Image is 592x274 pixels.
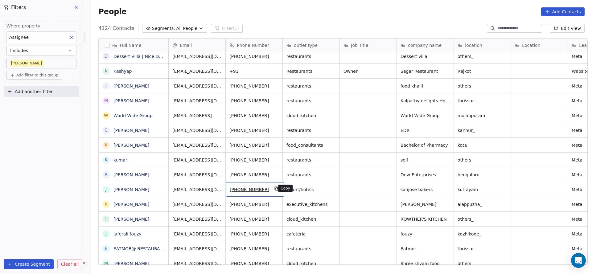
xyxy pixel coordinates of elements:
span: ROWTHER'S KITCHEN [401,216,450,222]
span: Rajkot [458,68,507,74]
span: [EMAIL_ADDRESS][DOMAIN_NAME] [172,260,222,267]
p: Copy [281,186,290,191]
a: [PERSON_NAME] [113,143,149,148]
span: restaurants [286,172,336,178]
span: others [458,157,507,163]
span: [PHONE_NUMBER] [229,172,279,178]
span: fouzy [401,231,450,237]
span: restaurants [286,83,336,89]
a: World Wide Group [113,113,153,118]
span: others [458,260,507,267]
span: location [465,42,482,48]
a: [PERSON_NAME] [113,172,149,177]
div: U [105,216,108,222]
span: +91 [229,68,279,74]
span: [PHONE_NUMBER] [229,246,279,252]
span: Job Title [351,42,368,48]
span: [EMAIL_ADDRESS][DOMAIN_NAME] [172,142,222,148]
span: alappuzha_ [458,201,507,207]
span: thrissur_ [458,246,507,252]
span: bengaluru [458,172,507,178]
div: K [105,68,108,74]
span: Kalpathy delights Hotels and restaurants [401,98,450,104]
span: 4124 Contacts [98,25,134,32]
span: Email [180,42,192,48]
span: cloud_kitchen [286,260,336,267]
div: k [105,157,108,163]
span: cloud_kitchen [286,112,336,119]
a: [PERSON_NAME] [113,261,149,266]
a: Kashyap [113,69,132,74]
span: [EMAIL_ADDRESS][DOMAIN_NAME] [172,216,222,222]
div: Open Intercom Messenger [571,253,586,268]
span: Phone Number [237,42,269,48]
span: [PHONE_NUMBER] [229,98,279,104]
a: [PERSON_NAME] [113,202,149,207]
div: R [105,171,108,178]
span: restaurants [286,53,336,59]
span: World Wide Group [401,112,450,119]
div: C [105,127,108,133]
span: Restaurants [286,68,336,74]
span: [PHONE_NUMBER] [229,216,279,222]
span: [EMAIL_ADDRESS][DOMAIN_NAME] [172,98,222,104]
span: cloud_kitchen [286,216,336,222]
span: restaurants [286,157,336,163]
span: sanjose bakers [401,186,450,193]
span: [PHONE_NUMBER] [229,83,279,89]
span: All People [176,25,197,32]
span: food_consultants [286,142,336,148]
span: [EMAIL_ADDRESS][DOMAIN_NAME] [172,127,222,133]
div: m [104,97,108,104]
div: J [105,186,107,193]
span: restaurants [286,246,336,252]
div: W [104,112,108,119]
span: Eatmor [401,246,450,252]
span: Shree shyam food [401,260,450,267]
span: kozhikode_ [458,231,507,237]
div: location [454,39,511,52]
div: grid [99,52,169,265]
div: Email [169,39,225,52]
span: Segments: [152,25,175,32]
span: [EMAIL_ADDRESS] [172,112,222,119]
span: [EMAIL_ADDRESS][DOMAIN_NAME] [172,68,222,74]
div: k [105,201,108,207]
span: Location [522,42,540,48]
div: M [104,260,108,267]
span: [PHONE_NUMBER] [229,260,279,267]
span: executive_kitchens [286,201,336,207]
span: [EMAIL_ADDRESS][DOMAIN_NAME] [172,246,222,252]
span: Sagar Restaurant [401,68,450,74]
span: People [98,7,126,16]
span: thrissur_ [458,98,507,104]
div: J [105,83,107,89]
a: Dessert Villa | Nice Desserts | Nashik [113,54,193,59]
span: [EMAIL_ADDRESS][DOMAIN_NAME] [172,53,222,59]
a: [PERSON_NAME] [113,128,149,133]
span: others_ [458,53,507,59]
span: [PHONE_NUMBER] [229,127,279,133]
span: kottayam_ [458,186,507,193]
span: [EMAIL_ADDRESS][DOMAIN_NAME] [172,186,222,193]
span: Bachelor of Pharmacy [401,142,450,148]
div: company name [397,39,454,52]
span: malappuram_ [458,112,507,119]
span: [PHONE_NUMBER] [229,157,279,163]
span: resort/hotels [286,186,336,193]
a: [PERSON_NAME] [113,98,149,103]
span: [EMAIL_ADDRESS][DOMAIN_NAME] [172,83,222,89]
div: Full Name [99,39,168,52]
span: Dessert villa [401,53,450,59]
a: jaferali fouzy [113,231,142,236]
span: restaurants [286,127,336,133]
a: [PERSON_NAME] [113,187,149,192]
a: EATMOR@ RESTAURANT [113,246,166,251]
span: Devi Enterprises [401,172,450,178]
a: [PERSON_NAME] [113,217,149,222]
div: j [105,231,107,237]
span: [PERSON_NAME] [401,201,450,207]
button: Edit View [550,24,585,33]
span: [PHONE_NUMBER] [229,53,279,59]
span: others_ [458,216,507,222]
